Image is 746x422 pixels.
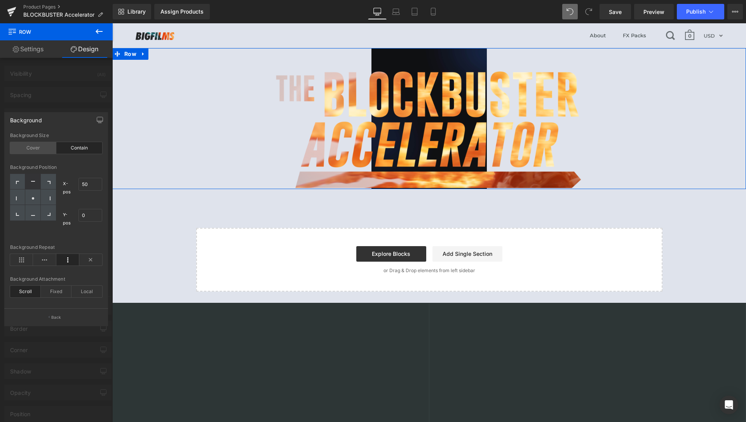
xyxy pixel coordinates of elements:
button: Redo [581,4,596,19]
div: Local [71,286,102,297]
span: X-pos [63,180,75,196]
span: Publish [686,9,706,15]
button: More [727,4,743,19]
a: Product Pages [23,4,113,10]
span: Save [609,8,622,16]
a: New Library [113,4,151,19]
a: Tablet [405,4,424,19]
div: Fixed [41,286,71,297]
p: Back [51,314,61,320]
a: Laptop [387,4,405,19]
button: Publish [677,4,724,19]
div: Background [10,113,42,123]
div: Contain [56,142,103,154]
span: Library [127,8,146,15]
span: Preview [643,8,664,16]
a: Preview [634,4,674,19]
span: Y-pos [63,211,75,227]
div: Assign Products [160,9,204,15]
a: Design [56,40,113,58]
div: Background Attachment [10,276,102,282]
div: Open Intercom Messenger [720,396,738,414]
div: Cover [10,142,56,154]
div: Background Size [10,133,102,138]
span: BLOCKBUSTER Accelerator [23,12,94,18]
div: Scroll [10,286,41,297]
button: Back [4,308,108,326]
div: Background Position [10,165,102,170]
div: Background Repeat [10,245,102,250]
a: Mobile [424,4,443,19]
span: Row [8,23,85,40]
a: Desktop [368,4,387,19]
button: Undo [562,4,578,19]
